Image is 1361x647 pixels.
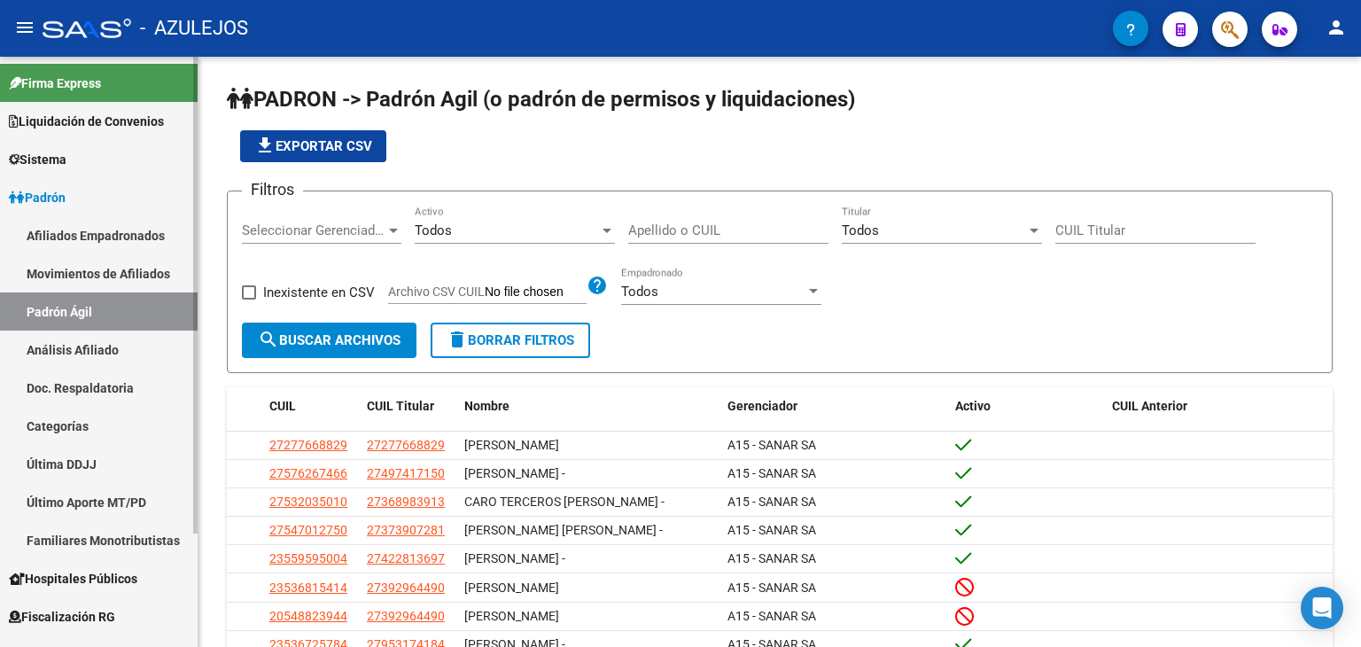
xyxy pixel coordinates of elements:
span: 27277668829 [269,438,347,452]
span: [PERSON_NAME] [PERSON_NAME] - [464,523,663,537]
span: A15 - SANAR SA [727,438,816,452]
span: Padrón [9,188,66,207]
span: Gerenciador [727,399,797,413]
span: 27392964490 [367,581,445,595]
span: Nombre [464,399,509,413]
span: A15 - SANAR SA [727,495,816,509]
span: 27277668829 [367,438,445,452]
span: [PERSON_NAME] - [464,466,565,480]
span: 27422813697 [367,551,445,565]
span: Seleccionar Gerenciador [242,222,385,238]
span: Archivo CSV CUIL [388,285,485,299]
span: 23559595004 [269,551,347,565]
datatable-header-cell: Gerenciador [720,387,948,425]
span: Sistema [9,150,66,169]
span: Todos [621,284,658,300]
span: PADRON -> Padrón Agil (o padrón de permisos y liquidaciones) [227,87,855,112]
span: 20548823944 [269,609,347,623]
span: A15 - SANAR SA [727,523,816,537]
mat-icon: file_download [254,135,276,156]
datatable-header-cell: CUIL Anterior [1105,387,1333,425]
span: 23536815414 [269,581,347,595]
span: 27497417150 [367,466,445,480]
span: Firma Express [9,74,101,93]
span: 27392964490 [367,609,445,623]
span: [PERSON_NAME] [464,581,559,595]
span: Inexistente en CSV [263,282,375,303]
span: Borrar Filtros [447,332,574,348]
mat-icon: delete [447,329,468,350]
input: Archivo CSV CUIL [485,285,587,300]
mat-icon: menu [14,17,35,38]
span: CUIL Anterior [1112,399,1187,413]
span: CARO TERCEROS [PERSON_NAME] - [464,495,665,509]
span: A15 - SANAR SA [727,466,816,480]
button: Borrar Filtros [431,323,590,358]
span: 27547012750 [269,523,347,537]
datatable-header-cell: Nombre [457,387,720,425]
button: Exportar CSV [240,130,386,162]
span: 27576267466 [269,466,347,480]
mat-icon: person [1326,17,1347,38]
span: Activo [955,399,991,413]
span: A15 - SANAR SA [727,551,816,565]
span: Exportar CSV [254,138,372,154]
span: CUIL [269,399,296,413]
span: Todos [842,222,879,238]
h3: Filtros [242,177,303,202]
span: Todos [415,222,452,238]
span: 27532035010 [269,495,347,509]
datatable-header-cell: Activo [948,387,1105,425]
datatable-header-cell: CUIL Titular [360,387,457,425]
span: A15 - SANAR SA [727,609,816,623]
span: - AZULEJOS [140,9,248,48]
span: Hospitales Públicos [9,569,137,589]
button: Buscar Archivos [242,323,416,358]
span: [PERSON_NAME] [464,438,559,452]
div: Open Intercom Messenger [1301,587,1343,629]
span: 27373907281 [367,523,445,537]
span: Liquidación de Convenios [9,112,164,131]
span: [PERSON_NAME] [464,609,559,623]
span: Buscar Archivos [258,332,401,348]
span: CUIL Titular [367,399,434,413]
span: [PERSON_NAME] - [464,551,565,565]
span: A15 - SANAR SA [727,581,816,595]
span: 27368983913 [367,495,445,509]
mat-icon: search [258,329,279,350]
mat-icon: help [587,275,608,296]
datatable-header-cell: CUIL [262,387,360,425]
span: Fiscalización RG [9,607,115,627]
